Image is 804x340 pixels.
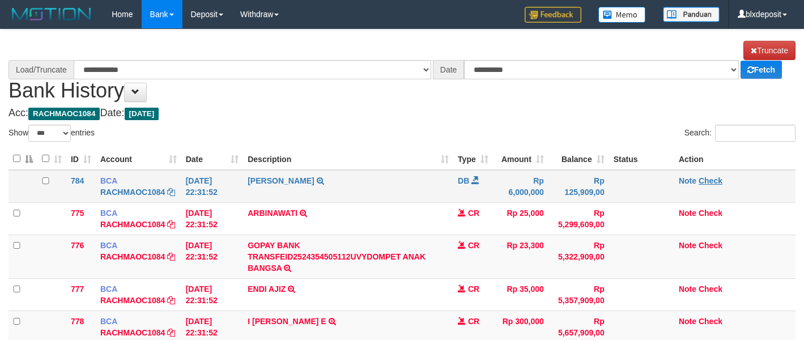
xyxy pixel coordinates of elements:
[28,125,71,142] select: Showentries
[468,209,479,218] span: CR
[8,6,95,23] img: MOTION_logo.png
[8,41,796,101] h1: Bank History
[741,61,782,79] a: Fetch
[468,284,479,294] span: CR
[100,220,165,229] a: RACHMAOC1084
[71,176,84,185] span: 784
[699,241,722,250] a: Check
[100,188,165,197] a: RACHMAOC1084
[71,241,84,250] span: 776
[71,284,84,294] span: 777
[679,317,696,326] a: Note
[743,41,796,60] a: Truncate
[8,108,796,119] h4: Acc: Date:
[167,328,175,337] a: Copy RACHMAOC1084 to clipboard
[167,188,175,197] a: Copy RACHMAOC1084 to clipboard
[679,241,696,250] a: Note
[468,317,479,326] span: CR
[493,202,548,235] td: Rp 25,000
[167,220,175,229] a: Copy RACHMAOC1084 to clipboard
[181,235,244,278] td: [DATE] 22:31:52
[8,60,74,79] div: Load/Truncate
[548,170,609,203] td: Rp 125,909,00
[248,209,297,218] a: ARBINAWATI
[125,108,159,120] span: [DATE]
[699,209,722,218] a: Check
[699,176,722,185] a: Check
[548,202,609,235] td: Rp 5,299,609,00
[679,209,696,218] a: Note
[458,176,469,185] span: DB
[679,176,696,185] a: Note
[248,176,314,185] a: [PERSON_NAME]
[100,252,165,261] a: RACHMAOC1084
[715,125,796,142] input: Search:
[181,148,244,170] th: Date: activate to sort column ascending
[548,278,609,311] td: Rp 5,357,909,00
[248,241,426,273] a: GOPAY BANK TRANSFEID2524354505112UVYDOMPET ANAK BANGSA
[493,235,548,278] td: Rp 23,300
[493,170,548,203] td: Rp 6,000,000
[8,148,37,170] th: : activate to sort column descending
[100,317,117,326] span: BCA
[100,241,117,250] span: BCA
[100,328,165,337] a: RACHMAOC1084
[100,284,117,294] span: BCA
[699,317,722,326] a: Check
[100,296,165,305] a: RACHMAOC1084
[663,7,720,22] img: panduan.png
[167,296,175,305] a: Copy RACHMAOC1084 to clipboard
[28,108,100,120] span: RACHMAOC1084
[453,148,493,170] th: Type: activate to sort column ascending
[37,148,66,170] th: : activate to sort column ascending
[181,170,244,203] td: [DATE] 22:31:52
[248,317,326,326] a: I [PERSON_NAME] E
[699,284,722,294] a: Check
[100,209,117,218] span: BCA
[493,148,548,170] th: Amount: activate to sort column ascending
[8,125,95,142] label: Show entries
[181,278,244,311] td: [DATE] 22:31:52
[71,209,84,218] span: 775
[468,241,479,250] span: CR
[674,148,796,170] th: Action
[248,284,286,294] a: ENDI AJIZ
[609,148,674,170] th: Status
[96,148,181,170] th: Account: activate to sort column ascending
[598,7,646,23] img: Button%20Memo.svg
[493,278,548,311] td: Rp 35,000
[71,317,84,326] span: 778
[679,284,696,294] a: Note
[100,176,117,185] span: BCA
[525,7,581,23] img: Feedback.jpg
[66,148,96,170] th: ID: activate to sort column ascending
[167,252,175,261] a: Copy RACHMAOC1084 to clipboard
[243,148,453,170] th: Description: activate to sort column ascending
[181,202,244,235] td: [DATE] 22:31:52
[548,148,609,170] th: Balance: activate to sort column ascending
[684,125,796,142] label: Search:
[433,60,465,79] div: Date
[548,235,609,278] td: Rp 5,322,909,00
